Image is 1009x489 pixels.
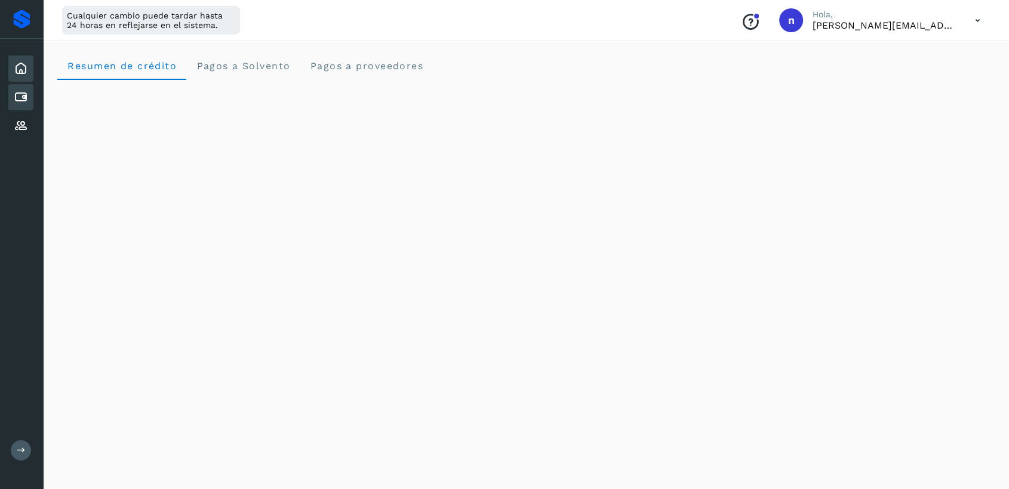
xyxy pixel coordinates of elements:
span: Pagos a Solvento [196,60,290,72]
span: Pagos a proveedores [309,60,423,72]
p: Hola, [813,10,956,20]
div: Cuentas por pagar [8,84,33,110]
div: Proveedores [8,113,33,139]
p: nelly@shuttlecentral.com [813,20,956,31]
div: Cualquier cambio puede tardar hasta 24 horas en reflejarse en el sistema. [62,6,240,35]
div: Inicio [8,55,33,82]
span: Resumen de crédito [67,60,177,72]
